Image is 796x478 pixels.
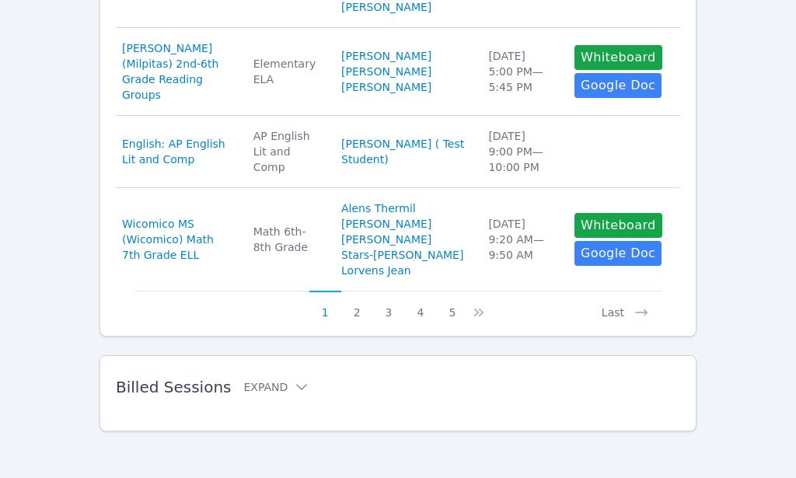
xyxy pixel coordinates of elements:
a: [PERSON_NAME] ( Test Student) [341,137,470,168]
button: Expand [243,380,309,396]
div: Math 6th-8th Grade [253,225,323,256]
a: Google Doc [574,242,662,267]
button: 2 [341,291,373,321]
a: [PERSON_NAME] [341,65,431,80]
a: Stars-[PERSON_NAME] [341,248,463,263]
a: Lorvens Jean [341,263,411,279]
div: [DATE] 9:00 PM — 10:00 PM [488,129,556,176]
button: Last [589,291,662,321]
a: [PERSON_NAME] [341,232,431,248]
button: 3 [373,291,405,321]
tr: [PERSON_NAME] (Milpitas) 2nd-6th Grade Reading GroupsElementary ELA[PERSON_NAME][PERSON_NAME][PER... [116,29,680,117]
span: Billed Sessions [116,379,231,397]
a: English: AP English Lit and Comp [122,137,235,168]
a: [PERSON_NAME] [341,49,431,65]
div: Elementary ELA [253,57,323,88]
a: [PERSON_NAME] (Milpitas) 2nd-6th Grade Reading Groups [122,41,235,103]
button: 5 [436,291,468,321]
tr: Wicomico MS (Wicomico) Math 7th Grade ELLMath 6th-8th GradeAlens Thermil[PERSON_NAME][PERSON_NAME... [116,189,680,291]
a: [PERSON_NAME] [341,80,431,96]
button: Whiteboard [574,46,662,71]
div: AP English Lit and Comp [253,129,323,176]
tr: English: AP English Lit and CompAP English Lit and Comp[PERSON_NAME] ( Test Student)[DATE]9:00 PM... [116,117,680,189]
a: [PERSON_NAME] [341,217,431,232]
a: Alens Thermil [341,201,416,217]
div: [DATE] 9:20 AM — 9:50 AM [488,217,556,263]
a: Google Doc [574,74,662,99]
button: 4 [404,291,436,321]
a: Wicomico MS (Wicomico) Math 7th Grade ELL [122,217,235,263]
div: [DATE] 5:00 PM — 5:45 PM [488,49,556,96]
button: 1 [309,291,341,321]
button: Whiteboard [574,214,662,239]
